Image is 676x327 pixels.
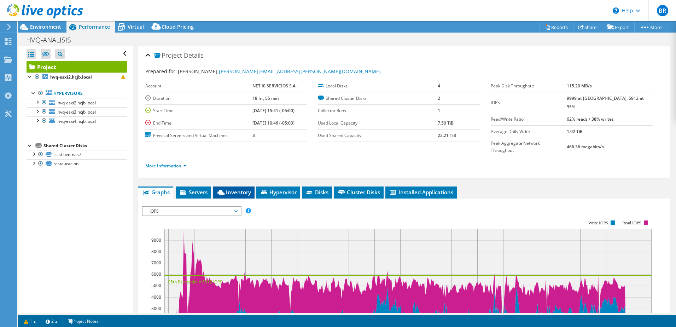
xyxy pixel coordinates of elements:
label: Start Time [145,107,252,114]
b: 115.20 MB/s [567,83,592,89]
label: End Time [145,120,252,127]
a: hvq-esxi4.hcjb.local [27,116,127,126]
label: IOPS [491,99,567,106]
text: 9000 [151,237,161,243]
text: 4000 [151,294,161,300]
a: Share [573,22,602,33]
label: Account [145,82,252,90]
span: hvq-esxi3.hcjb.local [58,109,96,115]
span: Cloud Pricing [162,23,194,30]
a: Hypervisors [27,89,127,98]
a: Export [602,22,635,33]
a: 1 [19,317,41,326]
b: 1 [438,108,440,114]
label: Peak Disk Throughput [491,82,567,90]
b: 3 [252,132,255,138]
b: 4 [438,83,440,89]
label: Collector Runs [318,107,438,114]
span: BR [657,5,668,16]
span: hvq-esxi2.hcjb.local [58,100,96,106]
span: Graphs [142,189,170,196]
a: hvq-esxi2.hcjb.local [27,98,127,107]
b: [DATE] 15:51 (-05:00) [252,108,295,114]
div: Shared Cluster Disks [43,142,127,150]
span: [PERSON_NAME], [178,68,381,75]
span: Project [155,52,182,59]
text: 7000 [151,260,161,266]
label: Local Disks [318,82,438,90]
b: 466.36 megabits/s [567,144,604,150]
span: Environment [30,23,61,30]
a: More [634,22,667,33]
b: [DATE] 10:46 (-05:00) [252,120,295,126]
b: 2 [438,95,440,101]
a: Project Notes [62,317,104,326]
span: Virtual [128,23,144,30]
span: Details [184,51,203,59]
a: Reports [540,22,573,33]
b: 9999 at [GEOGRAPHIC_DATA], 5912 at 95% [567,95,644,110]
span: Servers [179,189,208,196]
text: 5000 [151,282,161,288]
text: 3000 [151,305,161,311]
a: hvq-esxi2.hcjb.local [27,73,127,82]
text: Read IOPS [622,220,641,225]
text: 95th Percentile = 5912 IOPS [168,279,222,285]
label: Shared Cluster Disks [318,95,438,102]
span: Installed Applications [389,189,453,196]
label: Used Local Capacity [318,120,438,127]
a: Project [27,61,127,73]
a: iscsi-hvq-nas7 [27,150,127,159]
label: Average Daily Write [491,128,567,135]
b: hvq-esxi2.hcjb.local [50,74,92,80]
b: 18 hr, 55 min [252,95,279,101]
svg: \n [613,7,619,14]
a: More Information [145,163,187,169]
b: NET I0 SERVICIOS S.A. [252,83,297,89]
span: Hypervisor [260,189,297,196]
h1: HVQ-ANALISIS [23,36,82,44]
b: 62% reads / 38% writes [567,116,614,122]
label: Used Shared Capacity [318,132,438,139]
a: hvq-esxi3.hcjb.local [27,107,127,116]
span: Performance [79,23,110,30]
span: hvq-esxi4.hcjb.local [58,118,96,124]
b: 1.02 TiB [567,128,583,134]
b: 7.50 TiB [438,120,454,126]
label: Physical Servers and Virtual Machines [145,132,252,139]
label: Peak Aggregate Network Throughput [491,140,567,154]
span: Disks [305,189,328,196]
label: Duration [145,95,252,102]
span: IOPS [146,207,237,216]
a: restauracion [27,159,127,168]
text: 8000 [151,248,161,254]
span: Cluster Disks [337,189,380,196]
text: 6000 [151,271,161,277]
text: Write IOPS [588,220,608,225]
b: 22.21 TiB [438,132,456,138]
a: 2 [41,317,63,326]
label: Prepared for: [145,68,177,75]
label: Read/Write Ratio [491,116,567,123]
span: Inventory [216,189,251,196]
a: [PERSON_NAME][EMAIL_ADDRESS][PERSON_NAME][DOMAIN_NAME] [219,68,381,75]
